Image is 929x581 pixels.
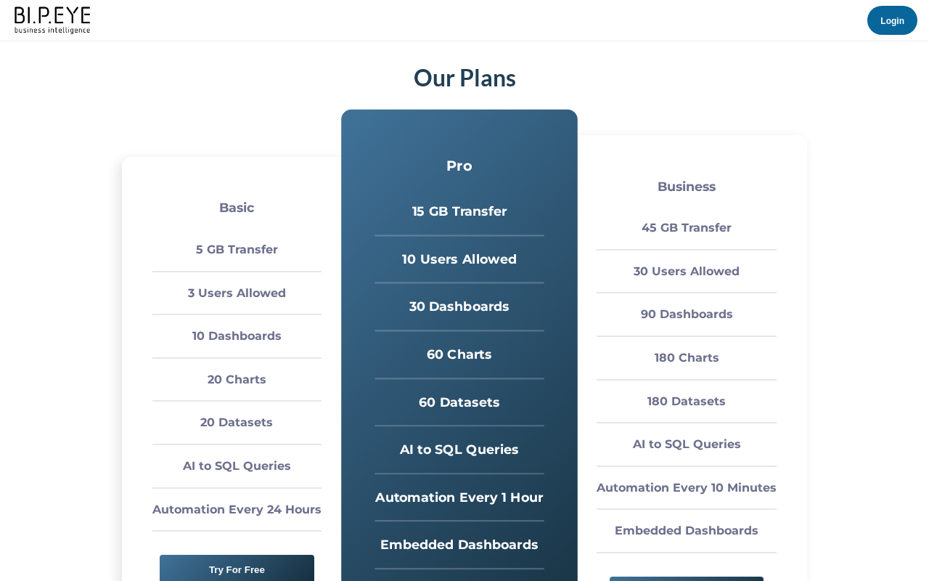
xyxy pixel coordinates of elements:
li: 15 GB Transfer [374,189,544,237]
li: 3 Users Allowed [152,272,322,316]
li: 5 GB Transfer [152,229,322,272]
li: 60 Datasets [374,379,544,427]
a: Login [880,16,904,26]
li: Basic [152,187,322,229]
button: Login [867,6,917,35]
li: Automation Every 1 Hour [374,474,544,522]
img: bipeye-logo [12,3,95,36]
li: 10 Dashboards [152,315,322,359]
li: 180 Charts [597,337,777,381]
li: 180 Datasets [597,381,777,424]
h1: Our Plans [22,63,907,92]
li: 60 Charts [374,331,544,379]
li: AI to SQL Queries [374,427,544,475]
li: 20 Datasets [152,402,322,445]
li: Automation Every 10 Minutes [597,467,777,511]
li: Business [597,166,777,208]
li: AI to SQL Queries [152,445,322,489]
li: AI to SQL Queries [597,423,777,467]
li: Embedded Dashboards [597,510,777,553]
li: 10 Users Allowed [374,236,544,284]
li: 45 GB Transfer [597,207,777,251]
li: Embedded Dashboards [374,522,544,570]
li: Automation Every 24 Hours [152,489,322,532]
li: 30 Dashboards [374,284,544,332]
li: 90 Dashboards [597,293,777,337]
li: 20 Charts [152,359,322,402]
li: Pro [374,142,544,188]
li: 30 Users Allowed [597,251,777,294]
